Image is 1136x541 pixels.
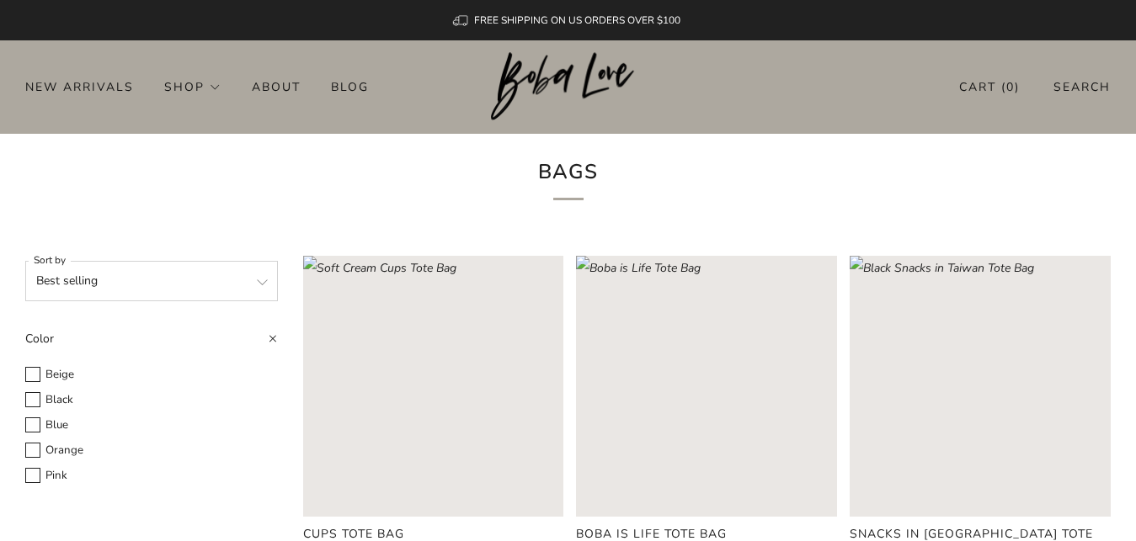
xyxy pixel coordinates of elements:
[474,13,680,27] span: FREE SHIPPING ON US ORDERS OVER $100
[1006,79,1015,95] items-count: 0
[25,390,278,410] label: Black
[25,326,278,362] summary: Color
[25,466,278,485] label: Pink
[164,73,221,100] a: Shop
[491,52,645,121] img: Boba Love
[25,416,278,435] label: Blue
[959,73,1020,101] a: Cart
[25,73,134,100] a: New Arrivals
[1053,73,1111,101] a: Search
[850,256,1111,517] a: Black Snacks in Taiwan Tote Bag Loading image: Black Snacks in Taiwan Tote Bag
[25,331,54,347] span: Color
[25,365,278,385] label: Beige
[331,73,369,100] a: Blog
[252,73,301,100] a: About
[303,256,564,517] a: Soft Cream Cups Tote Bag Loading image: Soft Cream Cups Tote Bag
[336,154,801,200] h1: Bags
[491,52,645,122] a: Boba Love
[25,441,278,460] label: Orange
[576,256,837,517] a: Boba is Life Tote Bag Loading image: Boba is Life Tote Bag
